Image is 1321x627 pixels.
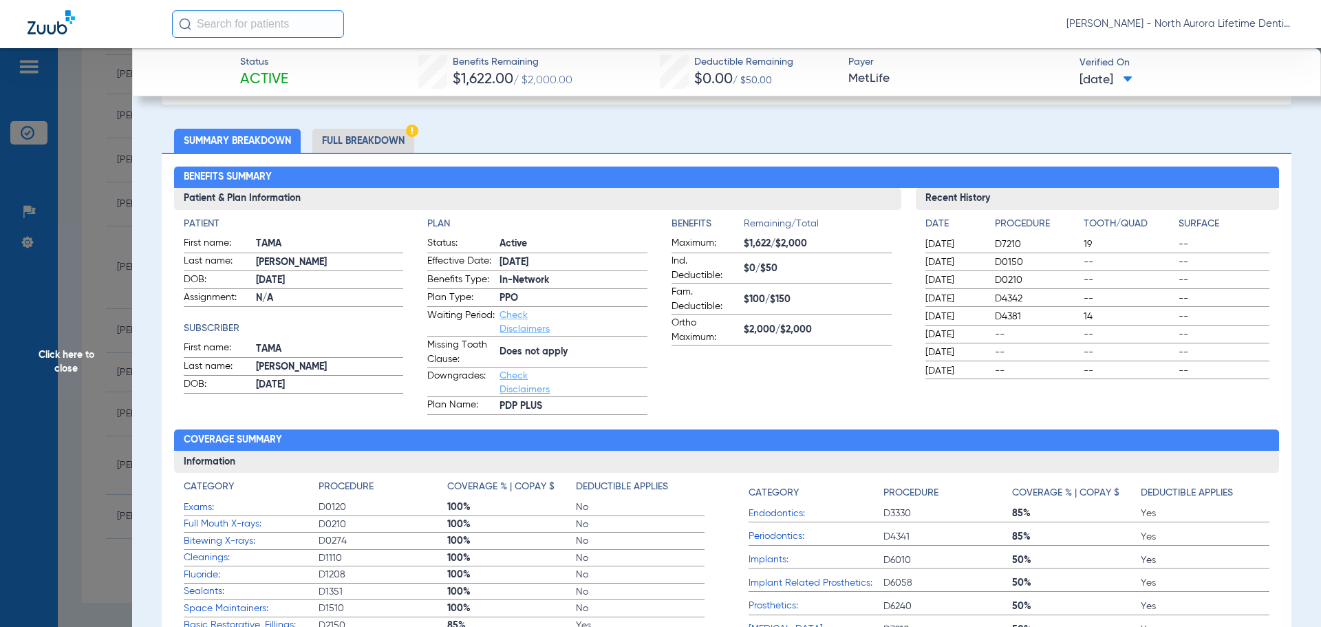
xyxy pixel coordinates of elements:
span: [DATE] [925,273,983,287]
span: Prosthetics: [749,599,883,613]
span: PDP PLUS [500,399,647,414]
span: Verified On [1080,56,1299,70]
app-breakdown-title: Benefits [672,217,744,236]
span: 100% [447,585,576,599]
app-breakdown-title: Date [925,217,983,236]
span: Fam. Deductible: [672,285,739,314]
span: $2,000/$2,000 [744,323,892,337]
app-breakdown-title: Coverage % | Copay $ [447,480,576,499]
span: -- [1084,273,1174,287]
span: -- [1179,310,1269,323]
span: Full Mouth X-rays: [184,517,319,531]
span: Yes [1141,553,1269,567]
span: No [576,534,705,548]
span: Yes [1141,576,1269,590]
span: Fluoride: [184,568,319,582]
span: -- [1179,255,1269,269]
span: -- [1179,292,1269,306]
span: No [576,551,705,565]
span: 100% [447,551,576,565]
span: 50% [1012,576,1141,590]
span: -- [1084,346,1174,359]
span: Does not apply [500,345,647,359]
span: / $2,000.00 [513,75,572,86]
li: Summary Breakdown [174,129,301,153]
span: D3330 [883,507,1012,520]
span: D1110 [319,551,447,565]
span: D4341 [883,530,1012,544]
span: -- [1084,364,1174,378]
span: Yes [1141,507,1269,520]
span: Status: [427,236,495,253]
span: Space Maintainers: [184,602,319,616]
app-breakdown-title: Category [749,480,883,505]
h4: Procedure [995,217,1079,231]
span: -- [1084,255,1174,269]
span: First name: [184,341,251,357]
span: D0274 [319,534,447,548]
span: -- [995,328,1079,341]
h4: Plan [427,217,647,231]
span: 19 [1084,237,1174,251]
span: TAMA [256,342,404,357]
span: D4381 [995,310,1079,323]
span: D4342 [995,292,1079,306]
span: [DATE] [925,292,983,306]
span: 50% [1012,599,1141,613]
span: Ind. Deductible: [672,254,739,283]
span: Payer [848,55,1068,70]
span: Periodontics: [749,529,883,544]
span: 100% [447,518,576,531]
span: $1,622/$2,000 [744,237,892,251]
span: [PERSON_NAME] [256,255,404,270]
span: [DATE] [256,273,404,288]
a: Check Disclaimers [500,310,550,334]
span: TAMA [256,237,404,251]
h4: Benefits [672,217,744,231]
span: [PERSON_NAME] - North Aurora Lifetime Dentistry [1066,17,1293,31]
span: Last name: [184,359,251,376]
h3: Patient & Plan Information [174,188,901,210]
h3: Information [174,451,1280,473]
span: 100% [447,534,576,548]
h4: Procedure [319,480,374,494]
a: Check Disclaimers [500,371,550,394]
span: D1208 [319,568,447,582]
span: 14 [1084,310,1174,323]
app-breakdown-title: Patient [184,217,404,231]
span: D0120 [319,500,447,514]
span: Assignment: [184,290,251,307]
span: -- [1179,237,1269,251]
span: Ortho Maximum: [672,316,739,345]
span: Implants: [749,553,883,567]
h4: Coverage % | Copay $ [1012,486,1119,500]
span: Missing Tooth Clause: [427,338,495,367]
h4: Deductible Applies [576,480,668,494]
span: $0/$50 [744,262,892,276]
span: -- [1084,328,1174,341]
span: 50% [1012,553,1141,567]
app-breakdown-title: Category [184,480,319,499]
span: D7210 [995,237,1079,251]
h4: Category [184,480,234,494]
img: Search Icon [179,18,191,30]
img: Zuub Logo [28,10,75,34]
span: PPO [500,291,647,306]
span: [DATE] [925,255,983,269]
span: 100% [447,568,576,582]
span: -- [995,346,1079,359]
app-breakdown-title: Procedure [883,480,1012,505]
span: Remaining/Total [744,217,892,236]
h4: Tooth/Quad [1084,217,1174,231]
span: Plan Name: [427,398,495,414]
span: Effective Date: [427,254,495,270]
span: Benefits Remaining [453,55,572,70]
li: Full Breakdown [312,129,414,153]
span: Exams: [184,500,319,515]
input: Search for patients [172,10,344,38]
span: No [576,500,705,514]
span: 85% [1012,507,1141,520]
span: No [576,518,705,531]
span: First name: [184,236,251,253]
span: D6058 [883,576,1012,590]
